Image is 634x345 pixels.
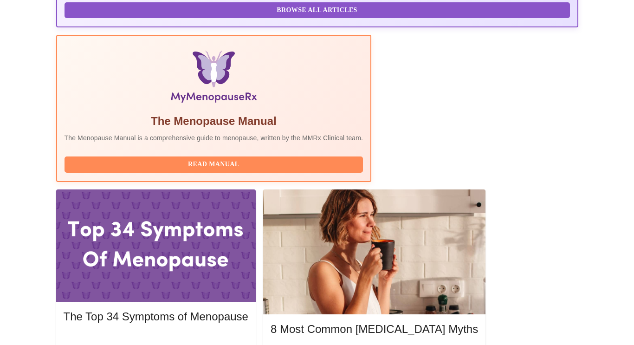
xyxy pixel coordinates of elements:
a: Read More [64,336,251,344]
a: Read Manual [65,160,366,168]
span: Browse All Articles [74,5,561,16]
h5: The Top 34 Symptoms of Menopause [64,309,248,324]
button: Read Manual [65,156,363,173]
img: Menopause Manual [112,51,316,106]
span: Read Manual [74,159,354,170]
h5: The Menopause Manual [65,114,363,129]
a: Browse All Articles [65,6,572,13]
h5: 8 Most Common [MEDICAL_DATA] Myths [271,322,478,337]
p: The Menopause Manual is a comprehensive guide to menopause, written by the MMRx Clinical team. [65,133,363,143]
button: Browse All Articles [65,2,570,19]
